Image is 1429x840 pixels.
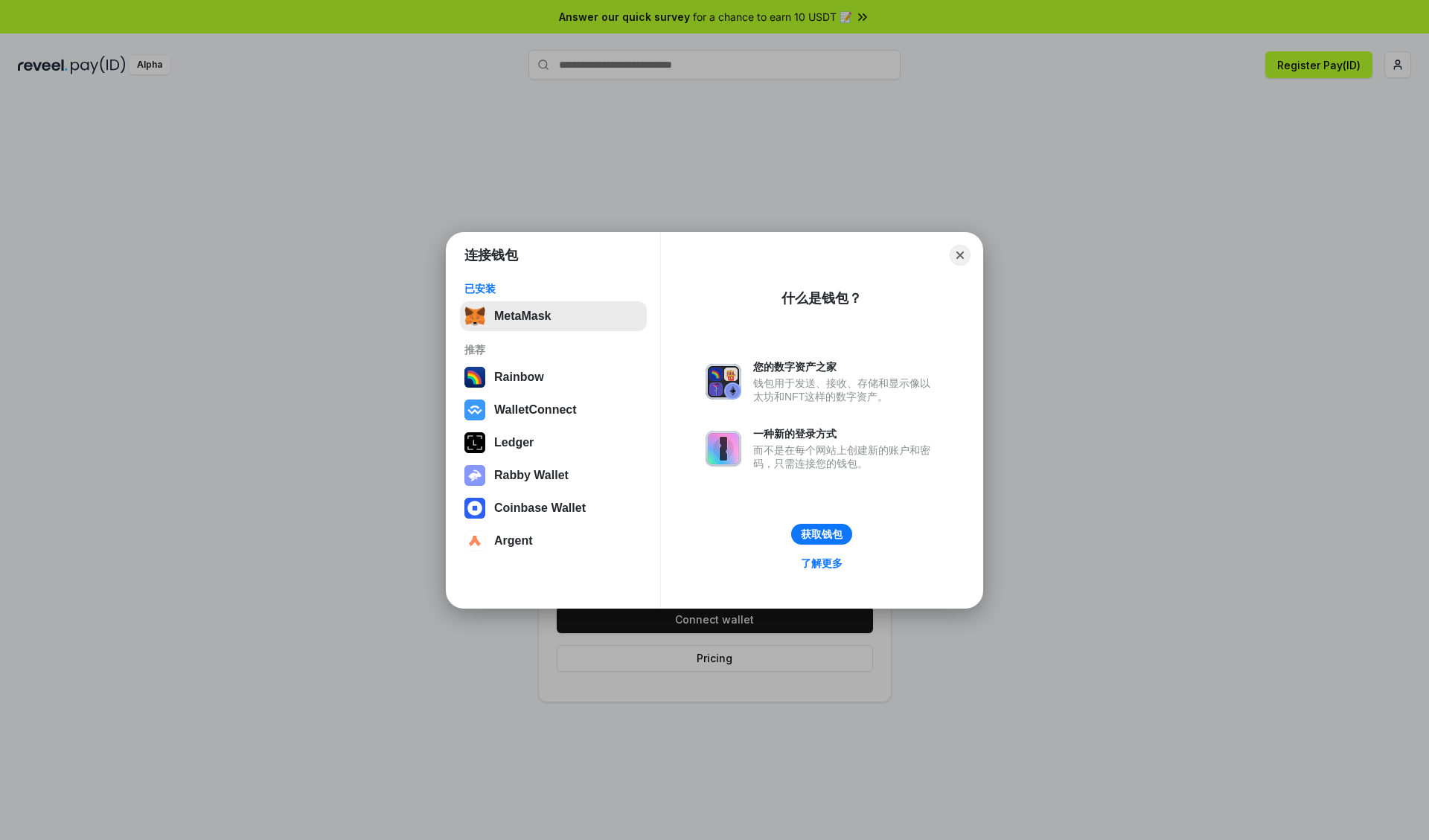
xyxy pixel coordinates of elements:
[950,245,971,266] button: Close
[494,310,551,323] div: MetaMask
[464,530,485,551] img: svg+xml,%3Csvg%20width%3D%2228%22%20height%3D%2228%22%20viewBox%3D%220%200%2028%2028%22%20fill%3D...
[460,395,647,425] button: WalletConnect
[753,376,938,403] div: 钱包用于发送、接收、存储和显示像以太坊和NFT这样的数字资产。
[753,360,938,373] div: 您的数字资产之家
[801,528,843,541] div: 获取钱包
[464,400,485,420] img: svg+xml,%3Csvg%20width%3D%2228%22%20height%3D%2228%22%20viewBox%3D%220%200%2028%2028%22%20fill%3D...
[464,246,518,264] h1: 连接钱包
[464,282,642,295] div: 已安装
[753,443,938,470] div: 而不是在每个网站上创建新的账户和密码，只需连接您的钱包。
[494,469,569,482] div: Rabby Wallet
[792,554,851,573] a: 了解更多
[706,431,741,467] img: svg+xml,%3Csvg%20xmlns%3D%22http%3A%2F%2Fwww.w3.org%2F2000%2Fsvg%22%20fill%3D%22none%22%20viewBox...
[494,371,544,384] div: Rainbow
[460,461,647,490] button: Rabby Wallet
[494,403,577,417] div: WalletConnect
[464,465,485,486] img: svg+xml,%3Csvg%20xmlns%3D%22http%3A%2F%2Fwww.w3.org%2F2000%2Fsvg%22%20fill%3D%22none%22%20viewBox...
[464,432,485,453] img: svg+xml,%3Csvg%20xmlns%3D%22http%3A%2F%2Fwww.w3.org%2F2000%2Fsvg%22%20width%3D%2228%22%20height%3...
[494,534,533,548] div: Argent
[464,367,485,388] img: svg+xml,%3Csvg%20width%3D%22120%22%20height%3D%22120%22%20viewBox%3D%220%200%20120%20120%22%20fil...
[791,524,852,545] button: 获取钱包
[753,427,938,440] div: 一种新的登录方式
[464,498,485,519] img: svg+xml,%3Csvg%20width%3D%2228%22%20height%3D%2228%22%20viewBox%3D%220%200%2028%2028%22%20fill%3D...
[464,343,642,356] div: 推荐
[460,428,647,458] button: Ledger
[460,493,647,523] button: Coinbase Wallet
[460,526,647,556] button: Argent
[494,436,534,449] div: Ledger
[706,364,741,400] img: svg+xml,%3Csvg%20xmlns%3D%22http%3A%2F%2Fwww.w3.org%2F2000%2Fsvg%22%20fill%3D%22none%22%20viewBox...
[494,501,586,515] div: Coinbase Wallet
[781,289,862,307] div: 什么是钱包？
[801,557,843,570] div: 了解更多
[464,306,485,327] img: svg+xml,%3Csvg%20fill%3D%22none%22%20height%3D%2233%22%20viewBox%3D%220%200%2035%2033%22%20width%...
[460,362,647,392] button: Rainbow
[460,301,647,331] button: MetaMask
